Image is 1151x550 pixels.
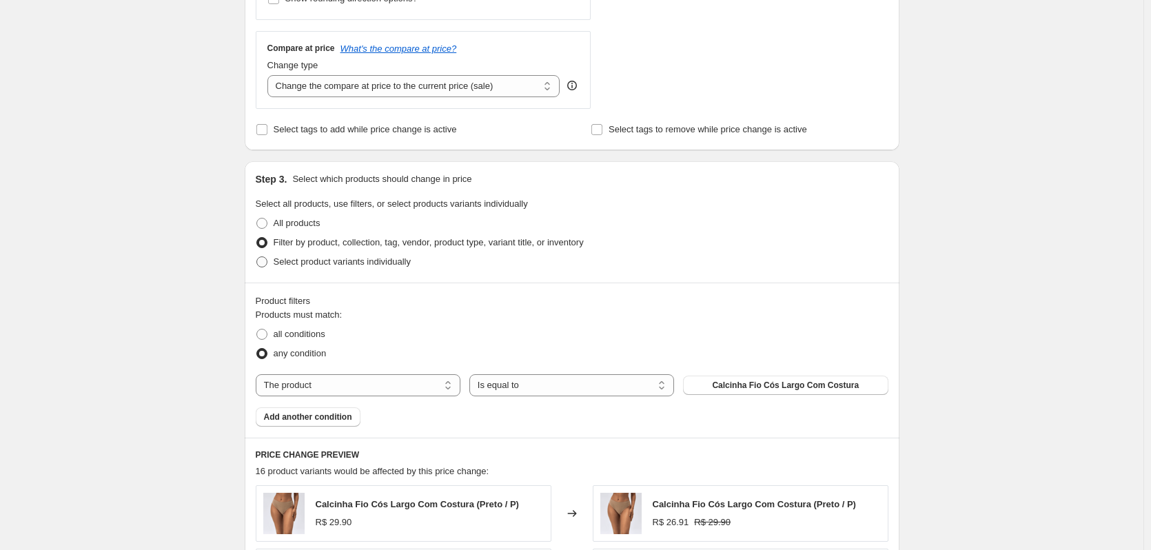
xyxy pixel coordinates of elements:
[316,499,519,509] span: Calcinha Fio Cós Largo Com Costura (Preto / P)
[274,329,325,339] span: all conditions
[256,309,343,320] span: Products must match:
[653,499,856,509] span: Calcinha Fio Cós Largo Com Costura (Preto / P)
[274,237,584,247] span: Filter by product, collection, tag, vendor, product type, variant title, or inventory
[274,256,411,267] span: Select product variants individually
[274,348,327,358] span: any condition
[316,516,352,529] div: R$ 29.90
[267,60,318,70] span: Change type
[292,172,471,186] p: Select which products should change in price
[565,79,579,92] div: help
[256,294,888,308] div: Product filters
[694,516,731,529] strike: R$ 29.90
[653,516,689,529] div: R$ 26.91
[683,376,888,395] button: Calcinha Fio Cós Largo Com Costura
[264,411,352,422] span: Add another condition
[340,43,457,54] button: What's the compare at price?
[256,449,888,460] h6: PRICE CHANGE PREVIEW
[274,218,320,228] span: All products
[256,172,287,186] h2: Step 3.
[274,124,457,134] span: Select tags to add while price change is active
[263,493,305,534] img: 65fef2369216a57e140b5066336d3dd6_80x.png
[712,380,859,391] span: Calcinha Fio Cós Largo Com Costura
[267,43,335,54] h3: Compare at price
[256,407,360,427] button: Add another condition
[600,493,642,534] img: 65fef2369216a57e140b5066336d3dd6_80x.png
[256,466,489,476] span: 16 product variants would be affected by this price change:
[609,124,807,134] span: Select tags to remove while price change is active
[256,198,528,209] span: Select all products, use filters, or select products variants individually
